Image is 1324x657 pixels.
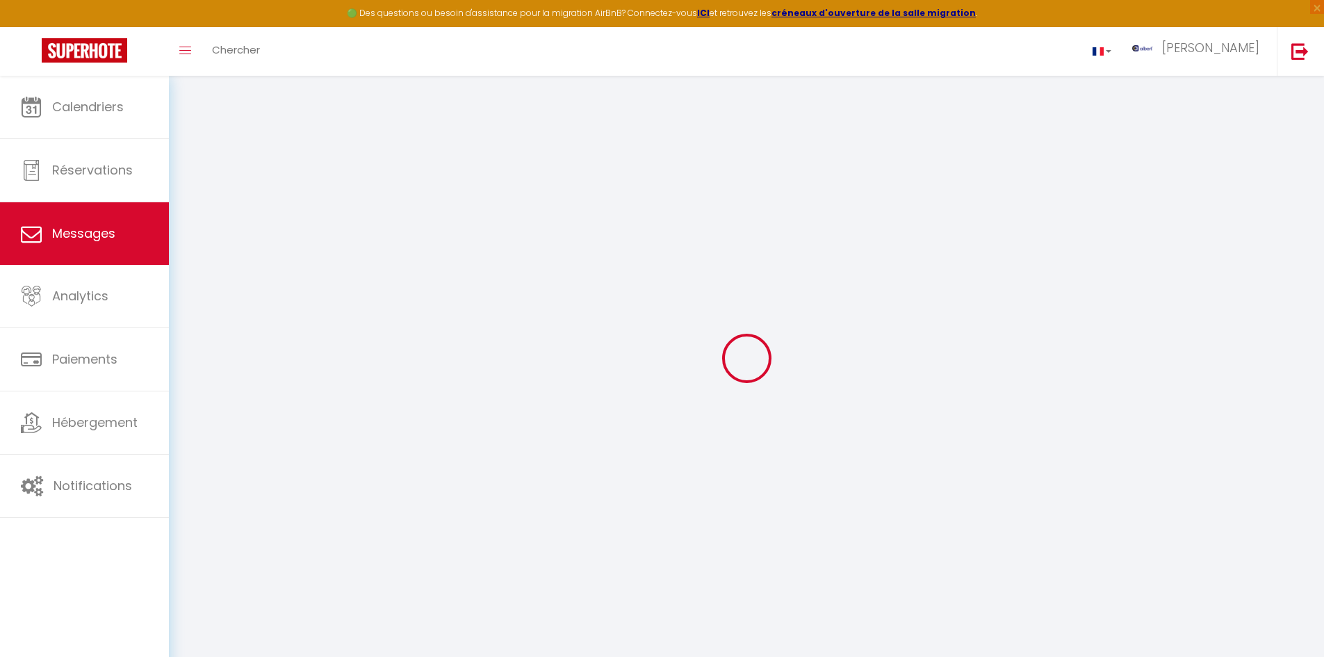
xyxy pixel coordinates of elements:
span: Réservations [52,161,133,179]
a: créneaux d'ouverture de la salle migration [771,7,976,19]
span: [PERSON_NAME] [1162,39,1259,56]
span: Chercher [212,42,260,57]
img: Super Booking [42,38,127,63]
span: Analytics [52,287,108,305]
span: Paiements [52,350,117,368]
a: ... [PERSON_NAME] [1122,27,1277,76]
img: ... [1132,45,1153,51]
span: Messages [52,225,115,242]
span: Calendriers [52,98,124,115]
a: Chercher [202,27,270,76]
img: logout [1291,42,1309,60]
span: Notifications [54,477,132,494]
a: ICI [697,7,710,19]
span: Hébergement [52,414,138,431]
